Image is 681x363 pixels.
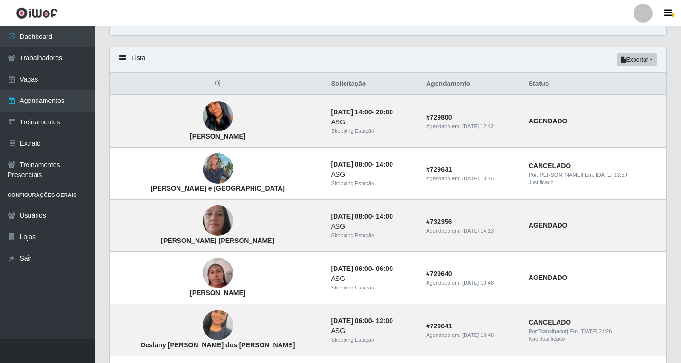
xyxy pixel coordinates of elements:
img: Mariana Gabriela Nascimento da silva [203,84,233,149]
div: Agendado em: [426,279,517,287]
strong: - [331,213,392,220]
strong: AGENDADO [529,117,568,125]
div: Agendado em: [426,175,517,183]
time: 14:00 [376,160,393,168]
strong: # 729631 [426,166,452,173]
div: | Em: [529,327,660,335]
div: Shopping Estação [331,127,415,135]
time: [DATE] 14:13 [462,228,494,233]
time: [DATE] 08:00 [331,213,372,220]
time: [DATE] 14:00 [331,108,372,116]
div: | Em: [529,171,660,179]
time: [DATE] 06:00 [331,317,372,325]
div: ASG [331,169,415,179]
strong: [PERSON_NAME] e [GEOGRAPHIC_DATA] [150,185,285,192]
div: Agendado em: [426,331,517,339]
strong: # 729640 [426,270,452,278]
img: Kercia Sousa e Lima [203,149,233,189]
time: [DATE] 10:48 [462,280,494,286]
time: [DATE] 21:26 [580,328,612,334]
time: [DATE] 12:42 [462,123,494,129]
div: Agendado em: [426,122,517,130]
span: Por: [PERSON_NAME] [529,172,582,177]
strong: - [331,317,392,325]
strong: Deslany [PERSON_NAME] dos [PERSON_NAME] [140,341,295,349]
div: Shopping Estação [331,336,415,344]
th: Solicitação [325,73,420,95]
th: Status [523,73,666,95]
strong: - [331,265,392,272]
strong: CANCELADO [529,162,571,169]
time: [DATE] 08:00 [331,160,372,168]
span: Por: Trabalhador [529,328,567,334]
time: 14:00 [376,213,393,220]
div: ASG [331,222,415,232]
div: Shopping Estação [331,232,415,240]
img: Lindalva Januario Santos Lima [203,187,233,254]
div: Não Justificado [529,335,660,343]
img: Deslany silva dos Santos Souza [203,298,233,352]
img: CoreUI Logo [16,7,58,19]
div: Shopping Estação [331,179,415,187]
img: Nataliana de Lima [203,253,233,293]
time: [DATE] 06:00 [331,265,372,272]
strong: - [331,108,392,116]
time: [DATE] 10:45 [462,176,494,181]
strong: [PERSON_NAME] [190,132,245,140]
time: [DATE] 13:59 [596,172,627,177]
strong: [PERSON_NAME] [PERSON_NAME] [161,237,274,244]
div: ASG [331,326,415,336]
strong: [PERSON_NAME] [190,289,245,297]
div: Lista [110,47,666,73]
div: Justificado [529,178,660,186]
time: 06:00 [376,265,393,272]
strong: CANCELADO [529,318,571,326]
time: 20:00 [376,108,393,116]
button: Exportar [617,53,657,66]
div: Shopping Estação [331,284,415,292]
div: ASG [331,274,415,284]
strong: # 729800 [426,113,452,121]
strong: # 729641 [426,322,452,330]
div: Agendado em: [426,227,517,235]
time: [DATE] 10:48 [462,332,494,338]
strong: # 732356 [426,218,452,225]
div: ASG [331,117,415,127]
strong: AGENDADO [529,274,568,281]
strong: - [331,160,392,168]
time: 12:00 [376,317,393,325]
th: Agendamento [420,73,523,95]
strong: AGENDADO [529,222,568,229]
